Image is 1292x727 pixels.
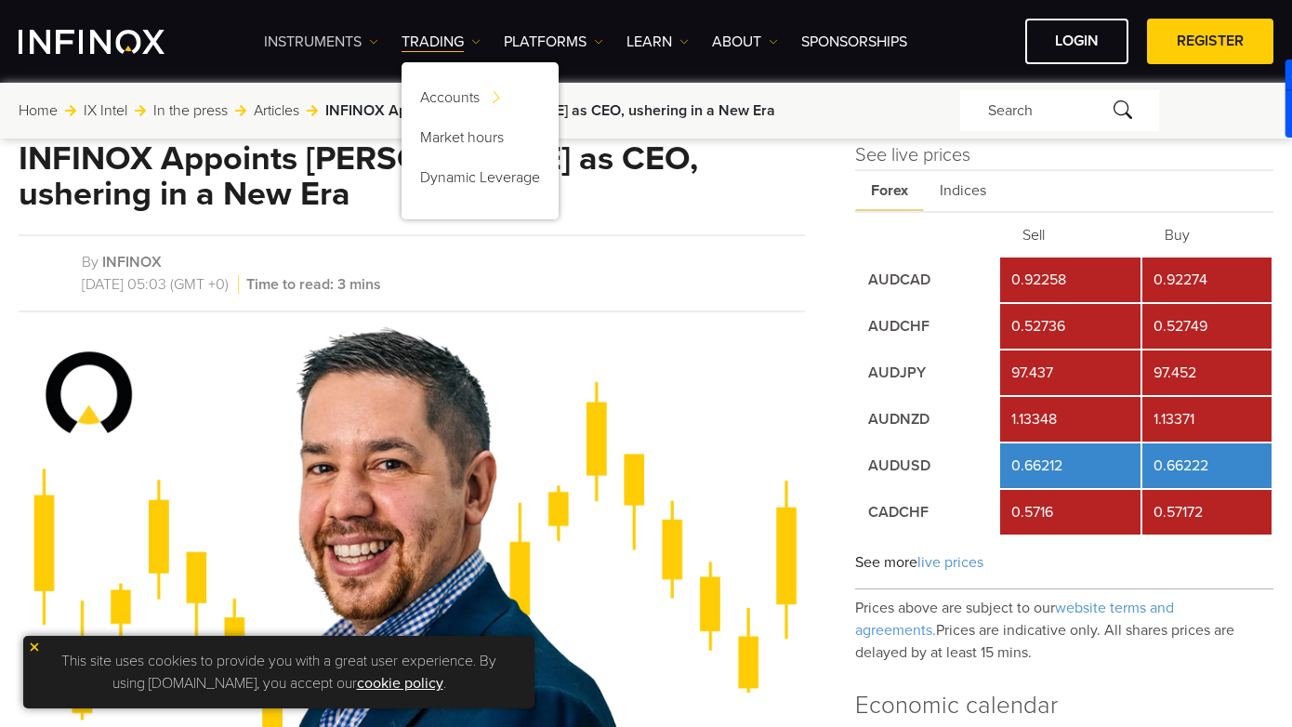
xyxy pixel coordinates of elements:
a: Dynamic Leverage [402,161,559,201]
span: [DATE] 05:03 (GMT +0) [82,275,239,294]
a: INFINOX Logo [19,30,208,54]
th: Sell [1000,215,1141,256]
img: arrow-right [307,105,318,116]
th: Buy [1142,215,1272,256]
span: Indices [924,171,1002,211]
a: PLATFORMS [504,31,603,53]
div: See more [855,536,1273,589]
td: AUDJPY [857,350,998,395]
h4: See live prices [855,141,1273,169]
a: Accounts [402,81,559,121]
span: live prices [917,553,983,572]
a: cookie policy [357,674,443,693]
td: 1.13348 [1000,397,1141,442]
a: SPONSORSHIPS [801,31,907,53]
span: Forex [855,171,924,211]
img: yellow close icon [28,641,41,654]
a: Articles [254,99,299,122]
a: IX Intel [84,99,127,122]
td: 97.437 [1000,350,1141,395]
a: Home [19,99,58,122]
span: Time to read: 3 mins [243,275,381,294]
span: INFINOX Appoints [PERSON_NAME] as CEO, ushering in a New Era [325,99,775,122]
p: This site uses cookies to provide you with a great user experience. By using [DOMAIN_NAME], you a... [33,645,525,699]
td: 0.92258 [1000,258,1141,302]
img: arrow-right [65,105,76,116]
img: arrow-right [235,105,246,116]
a: TRADING [402,31,481,53]
td: AUDCAD [857,258,998,302]
p: Prices above are subject to our Prices are indicative only. All shares prices are delayed by at l... [855,589,1273,664]
a: Instruments [264,31,378,53]
a: In the press [153,99,228,122]
a: ABOUT [712,31,778,53]
h1: INFINOX Appoints Lee Holmes as CEO, ushering in a New Era [19,141,805,212]
img: arrow-right [135,105,146,116]
td: 0.92274 [1142,258,1272,302]
td: 0.66222 [1142,443,1272,488]
td: CADCHF [857,490,998,535]
a: Market hours [402,121,559,161]
div: Search [960,90,1159,131]
td: 0.66212 [1000,443,1141,488]
td: 1.13371 [1142,397,1272,442]
td: AUDNZD [857,397,998,442]
td: 0.57172 [1142,490,1272,535]
a: Learn [626,31,689,53]
a: REGISTER [1147,19,1273,64]
td: AUDUSD [857,443,998,488]
a: INFINOX [102,253,162,271]
td: AUDCHF [857,304,998,349]
td: 97.452 [1142,350,1272,395]
a: LOGIN [1025,19,1128,64]
span: By [82,253,99,271]
td: 0.52736 [1000,304,1141,349]
td: 0.5716 [1000,490,1141,535]
td: 0.52749 [1142,304,1272,349]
